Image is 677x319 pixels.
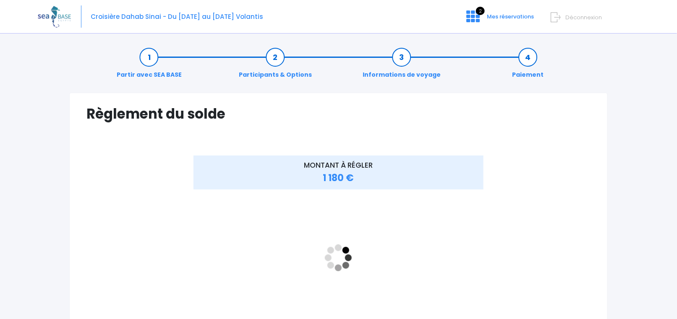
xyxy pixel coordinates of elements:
a: Paiement [508,53,548,79]
span: Déconnexion [565,13,602,21]
span: Croisière Dahab Sinai - Du [DATE] au [DATE] Volantis [91,12,263,21]
span: MONTANT À RÉGLER [304,160,373,170]
span: 1 180 € [323,171,354,184]
h1: Règlement du solde [86,106,591,122]
a: 2 Mes réservations [460,16,539,23]
span: Mes réservations [487,13,534,21]
a: Participants & Options [235,53,316,79]
span: 2 [476,7,485,15]
a: Partir avec SEA BASE [112,53,186,79]
a: Informations de voyage [358,53,445,79]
